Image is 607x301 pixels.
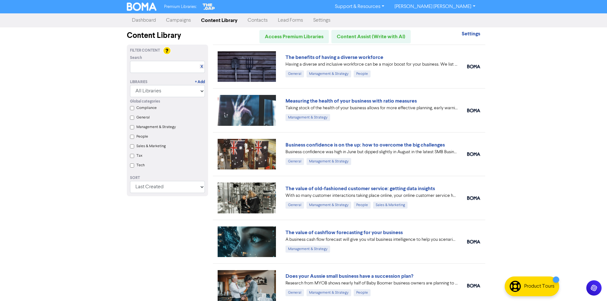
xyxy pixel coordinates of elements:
img: boma [467,65,480,68]
a: Campaigns [161,14,196,27]
div: Business confidence was high in June but dipped slightly in August in the latest SMB Business Ins... [285,149,458,155]
div: General [285,202,304,209]
label: Sales & Marketing [136,143,166,149]
div: Management & Strategy [307,202,351,209]
a: The value of cashflow forecasting for your business [285,229,403,236]
a: Contacts [242,14,273,27]
a: Lead Forms [273,14,308,27]
div: Filter Content [130,48,205,54]
img: boma [467,284,480,288]
label: General [136,115,150,120]
div: Management & Strategy [285,246,330,253]
img: boma_accounting [467,240,480,244]
a: Business confidence is on the up: how to overcome the big challenges [285,142,445,148]
a: The benefits of having a diverse workforce [285,54,383,61]
span: Search [130,55,142,61]
div: General [285,70,304,77]
img: The Gap [202,3,216,11]
label: Management & Strategy [136,124,176,130]
strong: Settings [462,31,480,37]
div: People [354,70,371,77]
img: boma [467,196,480,200]
div: Management & Strategy [307,158,351,165]
div: Sort [130,175,205,181]
div: Global categories [130,99,205,104]
a: + Add [195,79,205,85]
div: Having a diverse and inclusive workforce can be a major boost for your business. We list four of ... [285,61,458,68]
div: Management & Strategy [307,289,351,296]
label: Compliance [136,105,157,111]
a: Settings [462,32,480,37]
label: People [136,134,148,140]
div: People [354,202,371,209]
div: Sales & Marketing [373,202,408,209]
span: Premium Libraries: [164,5,197,9]
a: Support & Resources [330,2,389,12]
div: Libraries [130,79,148,85]
div: General [285,289,304,296]
a: Dashboard [127,14,161,27]
img: boma_accounting [467,109,480,112]
div: People [354,289,371,296]
div: General [285,158,304,165]
a: The value of old-fashioned customer service: getting data insights [285,185,435,192]
a: Content Library [196,14,242,27]
img: boma [467,152,480,156]
div: Taking stock of the health of your business allows for more effective planning, early warning abo... [285,105,458,111]
div: With so many customer interactions taking place online, your online customer service has to be fi... [285,192,458,199]
label: Tax [136,153,142,159]
a: X [200,64,203,69]
div: Management & Strategy [285,114,330,121]
a: Measuring the health of your business with ratio measures [285,98,417,104]
a: Access Premium Libraries [259,30,329,43]
div: Research from MYOB shows nearly half of Baby Boomer business owners are planning to exit in the n... [285,280,458,287]
div: Management & Strategy [307,70,351,77]
a: Content Assist (Write with AI) [331,30,411,43]
a: Settings [308,14,336,27]
label: Tech [136,162,145,168]
iframe: Chat Widget [575,270,607,301]
a: [PERSON_NAME] [PERSON_NAME] [389,2,480,12]
img: BOMA Logo [127,3,157,11]
a: Does your Aussie small business have a succession plan? [285,273,413,279]
div: A business cash flow forecast will give you vital business intelligence to help you scenario-plan... [285,236,458,243]
div: Content Library [127,30,208,41]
